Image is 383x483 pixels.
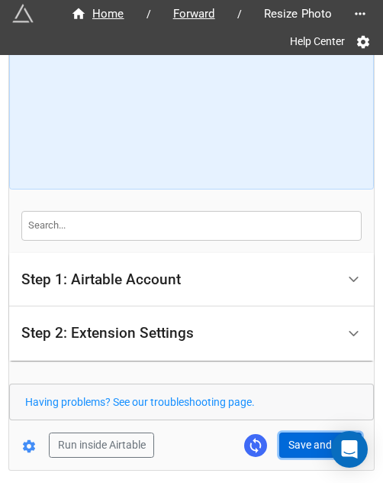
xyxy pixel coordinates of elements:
[279,433,362,459] button: Save and Run
[244,434,267,457] a: Sync Base Structure
[55,5,348,23] nav: breadcrumb
[255,5,342,23] span: Resize Photo
[25,396,255,408] a: Having problems? See our troubleshooting page.
[331,431,368,468] div: Open Intercom Messenger
[146,6,151,22] li: /
[12,3,34,24] img: miniextensions-icon.73ae0678.png
[21,326,194,341] div: Step 2: Extension Settings
[24,1,360,177] iframe: How to Resize Images on Airtable in Bulk!
[157,5,231,23] a: Forward
[71,5,124,23] div: Home
[21,211,362,240] input: Search...
[164,5,224,23] span: Forward
[55,5,140,23] a: Home
[9,253,374,307] div: Step 1: Airtable Account
[21,272,181,287] div: Step 1: Airtable Account
[237,6,242,22] li: /
[279,28,356,55] a: Help Center
[49,433,154,459] button: Run inside Airtable
[9,306,374,361] div: Step 2: Extension Settings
